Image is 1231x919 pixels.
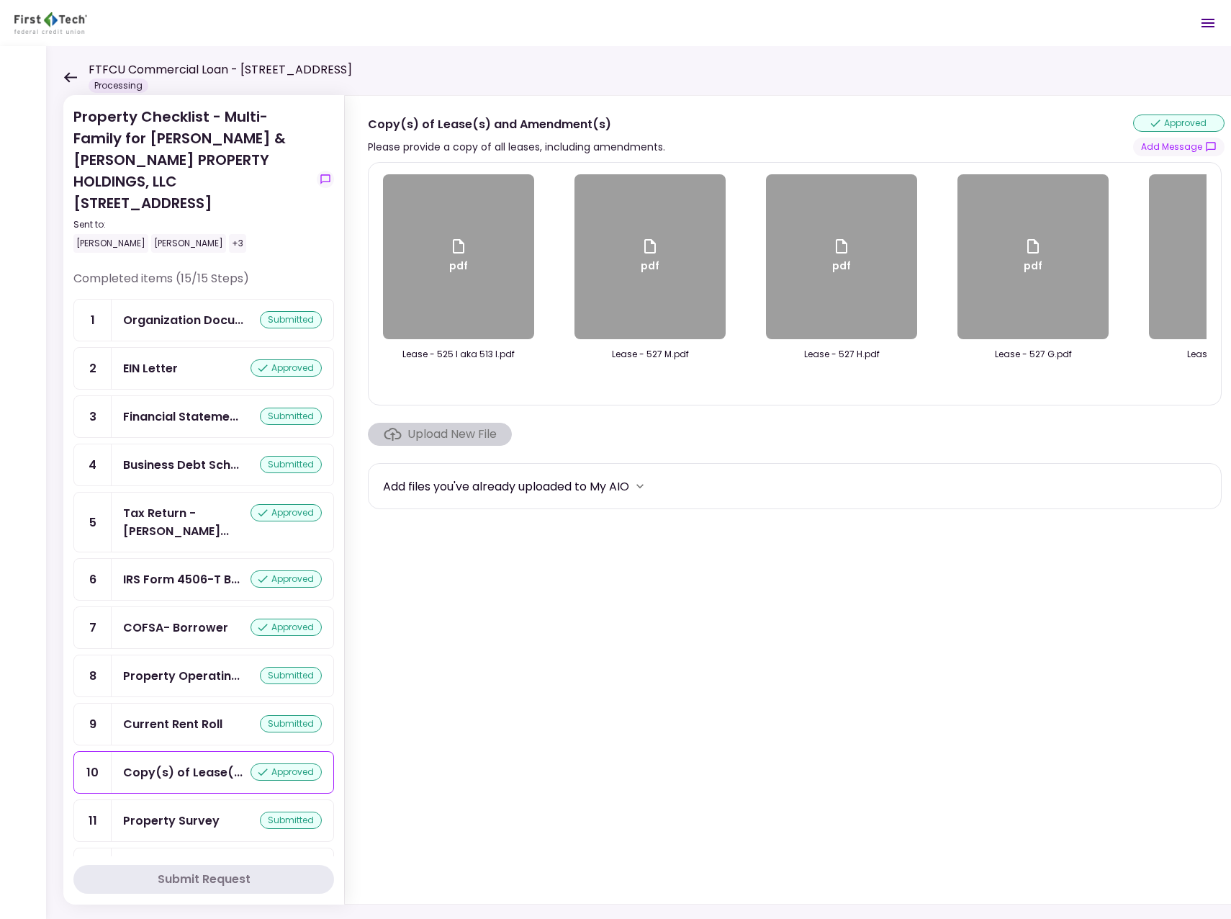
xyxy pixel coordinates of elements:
a: 7COFSA- Borrowerapproved [73,606,334,649]
a: 2EIN Letterapproved [73,347,334,390]
button: show-messages [317,171,334,188]
div: Financial Statement - Borrower [123,408,238,426]
a: 10Copy(s) of Lease(s) and Amendment(s)approved [73,751,334,794]
div: submitted [260,456,322,473]
a: 5Tax Return - Borrowerapproved [73,492,334,552]
button: show-messages [1133,138,1225,156]
div: Lease - 527 H.pdf [766,348,917,361]
a: 4Business Debt Schedulesubmitted [73,444,334,486]
div: [PERSON_NAME] [73,234,148,253]
div: Copy(s) of Lease(s) and Amendment(s) [123,763,243,781]
a: 8Property Operating Statementssubmitted [73,655,334,697]
div: submitted [260,667,322,684]
span: Click here to upload the required document [368,423,512,446]
div: 11 [74,800,112,841]
div: approved [251,504,322,521]
div: submitted [260,311,322,328]
a: 9Current Rent Rollsubmitted [73,703,334,745]
div: EIN Letter [123,359,178,377]
div: pdf [449,238,468,277]
div: Property Survey [123,812,220,830]
div: 12 [74,848,112,889]
a: 3Financial Statement - Borrowersubmitted [73,395,334,438]
div: 10 [74,752,112,793]
div: Completed items (15/15 Steps) [73,270,334,299]
div: approved [251,359,322,377]
div: 5 [74,493,112,552]
div: Lease - 527 G.pdf [957,348,1109,361]
a: 6IRS Form 4506-T Borrowerapproved [73,558,334,601]
div: Processing [89,79,148,93]
div: approved [1133,115,1225,132]
a: 1Organization Documents for Borrowing Entitysubmitted [73,299,334,341]
div: approved [251,619,322,636]
div: submitted [260,715,322,732]
div: Lease - 527 M.pdf [574,348,726,361]
div: approved [251,570,322,588]
div: pdf [832,238,851,277]
div: IRS Form 4506-T Borrower [123,570,240,588]
div: +3 [229,234,246,253]
div: Tax Return - Borrower [123,504,251,540]
div: Business Debt Schedule [123,456,239,474]
div: Copy(s) of Lease(s) and Amendment(s) [368,115,665,133]
div: 6 [74,559,112,600]
div: Lease - 525 I aka 513 I.pdf [383,348,534,361]
div: submitted [260,408,322,425]
div: Current Rent Roll [123,715,222,733]
div: Please provide a copy of all leases, including amendments. [368,138,665,156]
div: 3 [74,396,112,437]
div: 8 [74,655,112,696]
div: Organization Documents for Borrowing Entity [123,311,243,329]
div: 1 [74,300,112,341]
button: Submit Request [73,865,334,894]
div: pdf [1024,238,1042,277]
div: Property Operating Statements [123,667,240,685]
div: 4 [74,444,112,485]
a: 12Prior Environmental Phase I and/or Phase IIwaived [73,848,334,890]
button: more [629,475,651,497]
img: Partner icon [14,12,87,34]
h1: FTFCU Commercial Loan - [STREET_ADDRESS] [89,61,352,79]
div: pdf [641,238,659,277]
div: COFSA- Borrower [123,619,228,637]
div: 9 [74,704,112,745]
a: 11Property Surveysubmitted [73,799,334,842]
div: 2 [74,348,112,389]
div: Property Checklist - Multi-Family for [PERSON_NAME] & [PERSON_NAME] PROPERTY HOLDINGS, LLC [STREE... [73,106,311,253]
div: Add files you've already uploaded to My AIO [383,478,629,496]
div: 7 [74,607,112,648]
div: submitted [260,812,322,829]
div: [PERSON_NAME] [151,234,226,253]
div: approved [251,763,322,781]
div: Submit Request [158,871,251,888]
button: Open menu [1191,6,1225,40]
div: Sent to: [73,218,311,231]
